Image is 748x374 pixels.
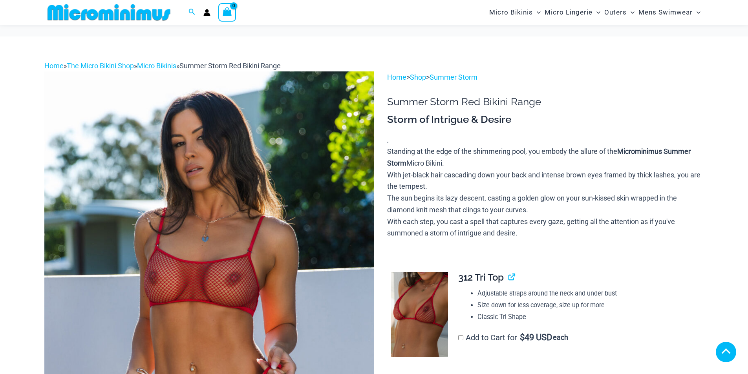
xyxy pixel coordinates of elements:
span: Summer Storm Red Bikini Range [179,62,281,70]
a: Micro Bikinis [137,62,176,70]
span: each [553,334,568,341]
span: $ [520,332,525,342]
span: Micro Lingerie [545,2,593,22]
label: Add to Cart for [458,333,568,342]
span: Micro Bikinis [489,2,533,22]
span: Menu Toggle [533,2,541,22]
a: Micro LingerieMenu ToggleMenu Toggle [543,2,602,22]
a: Account icon link [203,9,210,16]
img: MM SHOP LOGO FLAT [44,4,174,21]
a: OutersMenu ToggleMenu Toggle [602,2,636,22]
nav: Site Navigation [486,1,704,24]
a: Summer Storm [430,73,477,81]
a: Home [387,73,406,81]
input: Add to Cart for$49 USD each [458,335,463,340]
span: Menu Toggle [693,2,700,22]
span: 49 USD [520,334,552,341]
p: Standing at the edge of the shimmering pool, you embody the allure of the Micro Bikini. With jet-... [387,146,704,239]
li: Adjustable straps around the neck and under bust [477,288,697,299]
a: View Shopping Cart, empty [218,3,236,21]
li: Classic Tri Shape [477,311,697,323]
a: Shop [410,73,426,81]
span: 312 Tri Top [458,272,504,283]
span: » » » [44,62,281,70]
div: , [387,113,704,239]
span: Menu Toggle [627,2,635,22]
a: Search icon link [188,7,196,17]
a: The Micro Bikini Shop [67,62,134,70]
li: Size down for less coverage, size up for more [477,299,697,311]
p: > > [387,71,704,83]
a: Mens SwimwearMenu ToggleMenu Toggle [636,2,702,22]
h1: Summer Storm Red Bikini Range [387,96,704,108]
span: Menu Toggle [593,2,600,22]
img: Summer Storm Red 312 Tri Top [391,272,448,358]
a: Micro BikinisMenu ToggleMenu Toggle [487,2,543,22]
h3: Storm of Intrigue & Desire [387,113,704,126]
span: Mens Swimwear [638,2,693,22]
span: Outers [604,2,627,22]
a: Home [44,62,64,70]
